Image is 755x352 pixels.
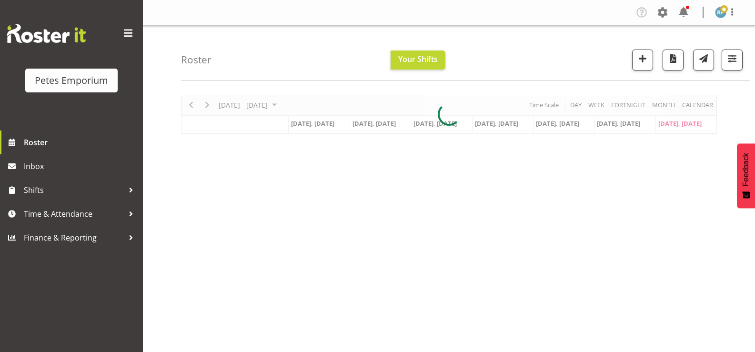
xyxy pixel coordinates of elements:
[24,159,138,173] span: Inbox
[7,24,86,43] img: Rosterit website logo
[693,50,714,70] button: Send a list of all shifts for the selected filtered period to all rostered employees.
[181,54,211,65] h4: Roster
[742,153,750,186] span: Feedback
[24,135,138,150] span: Roster
[722,50,743,70] button: Filter Shifts
[398,54,438,64] span: Your Shifts
[24,231,124,245] span: Finance & Reporting
[715,7,726,18] img: reina-puketapu721.jpg
[391,50,445,70] button: Your Shifts
[737,143,755,208] button: Feedback - Show survey
[632,50,653,70] button: Add a new shift
[663,50,684,70] button: Download a PDF of the roster according to the set date range.
[24,207,124,221] span: Time & Attendance
[24,183,124,197] span: Shifts
[35,73,108,88] div: Petes Emporium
